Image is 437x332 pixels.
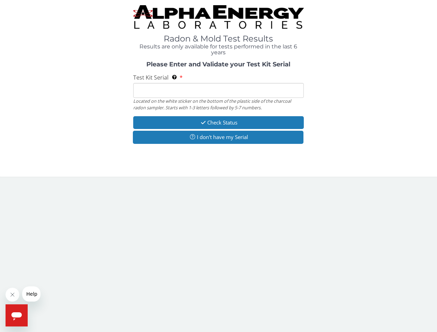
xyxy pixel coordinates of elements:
h1: Radon & Mold Test Results [133,34,304,43]
iframe: Button to launch messaging window [6,304,28,326]
span: Test Kit Serial [133,74,169,81]
button: I don't have my Serial [133,131,303,144]
strong: Please Enter and Validate your Test Kit Serial [146,61,290,68]
iframe: Message from company [22,286,40,302]
button: Check Status [133,116,304,129]
img: TightCrop.jpg [133,5,304,29]
div: Located on the white sticker on the bottom of the plastic side of the charcoal radon sampler. Sta... [133,98,304,111]
h4: Results are only available for tests performed in the last 6 years [133,44,304,56]
iframe: Close message [6,288,19,302]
